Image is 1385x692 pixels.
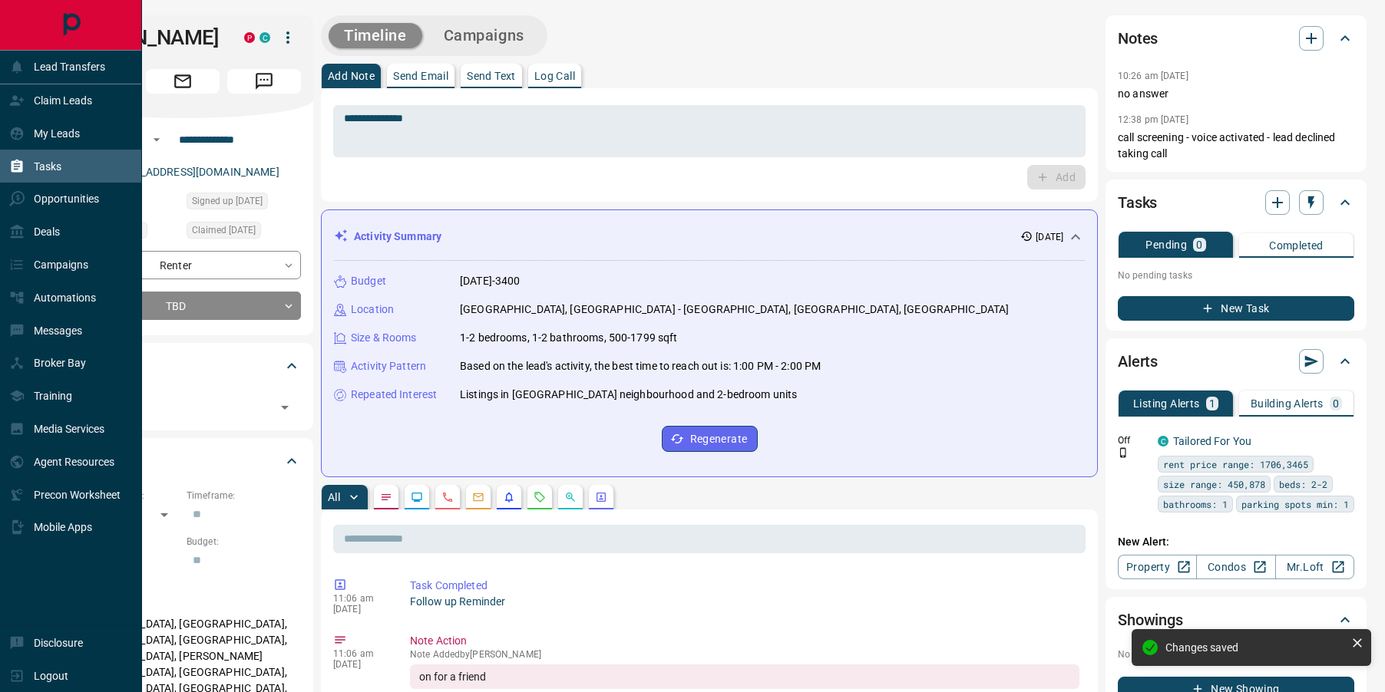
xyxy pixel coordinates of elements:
[1241,496,1349,512] span: parking spots min: 1
[1209,398,1215,409] p: 1
[351,273,386,289] p: Budget
[503,491,515,503] svg: Listing Alerts
[351,358,426,374] p: Activity Pattern
[64,598,301,611] p: Areas Searched:
[380,491,392,503] svg: Notes
[467,71,516,81] p: Send Text
[1163,476,1265,492] span: size range: 450,878
[106,166,279,178] a: [EMAIL_ADDRESS][DOMAIN_NAME]
[1118,264,1354,287] p: No pending tasks
[192,222,256,238] span: Claimed [DATE]
[333,593,387,604] p: 11:06 am
[410,633,1079,649] p: Note Action
[1118,349,1158,374] h2: Alerts
[64,443,301,479] div: Criteria
[187,193,301,214] div: Tue Sep 01 2020
[1118,20,1354,57] div: Notes
[1118,608,1183,632] h2: Showings
[1118,433,1149,447] p: Off
[1158,436,1168,447] div: condos.ca
[534,71,575,81] p: Log Call
[351,302,394,318] p: Location
[564,491,577,503] svg: Opportunities
[1279,476,1327,492] span: beds: 2-2
[410,664,1079,689] div: on for a friend
[1118,114,1188,125] p: 12:38 pm [DATE]
[1165,641,1345,654] div: Changes saved
[329,23,422,48] button: Timeline
[1118,130,1354,162] p: call screening - voice activated - lead declined taking call
[1173,435,1251,447] a: Tailored For You
[1118,71,1188,81] p: 10:26 am [DATE]
[227,69,301,94] span: Message
[147,130,166,149] button: Open
[187,489,301,503] p: Timeframe:
[460,302,1009,318] p: [GEOGRAPHIC_DATA], [GEOGRAPHIC_DATA] - [GEOGRAPHIC_DATA], [GEOGRAPHIC_DATA], [GEOGRAPHIC_DATA]
[259,32,270,43] div: condos.ca
[1196,239,1202,250] p: 0
[410,594,1079,610] p: Follow up Reminder
[534,491,546,503] svg: Requests
[351,330,417,346] p: Size & Rooms
[334,222,1085,251] div: Activity Summary[DATE]
[344,112,1075,151] textarea: To enrich screen reader interactions, please activate Accessibility in Grammarly extension settings
[333,648,387,659] p: 11:06 am
[393,71,448,81] p: Send Email
[333,659,387,670] p: [DATE]
[428,23,540,48] button: Campaigns
[64,292,301,320] div: TBD
[1275,555,1354,579] a: Mr.Loft
[274,397,296,418] button: Open
[460,330,678,346] p: 1-2 bedrooms, 1-2 bathrooms, 500-1799 sqft
[410,578,1079,594] p: Task Completed
[244,32,255,43] div: property.ca
[1145,239,1187,250] p: Pending
[351,387,437,403] p: Repeated Interest
[1196,555,1275,579] a: Condos
[146,69,220,94] span: Email
[64,251,301,279] div: Renter
[192,193,263,209] span: Signed up [DATE]
[64,348,301,384] div: Tags
[472,491,484,503] svg: Emails
[460,358,821,374] p: Based on the lead's activity, the best time to reach out is: 1:00 PM - 2:00 PM
[1251,398,1324,409] p: Building Alerts
[441,491,454,503] svg: Calls
[662,426,758,452] button: Regenerate
[187,222,301,243] div: Wed Aug 13 2025
[411,491,423,503] svg: Lead Browsing Activity
[1118,296,1354,321] button: New Task
[328,71,375,81] p: Add Note
[1118,86,1354,102] p: no answer
[1333,398,1339,409] p: 0
[1118,190,1157,215] h2: Tasks
[1133,398,1200,409] p: Listing Alerts
[1163,456,1308,472] span: rent price range: 1706,3465
[1118,343,1354,380] div: Alerts
[64,25,221,50] h1: [PERSON_NAME]
[354,229,441,245] p: Activity Summary
[1163,496,1228,512] span: bathrooms: 1
[1118,184,1354,221] div: Tasks
[1118,534,1354,550] p: New Alert:
[1118,648,1354,661] p: No showings booked
[1118,447,1129,458] svg: Push Notification Only
[1118,555,1197,579] a: Property
[1036,230,1063,244] p: [DATE]
[1118,601,1354,638] div: Showings
[595,491,607,503] svg: Agent Actions
[328,492,340,503] p: All
[187,535,301,549] p: Budget:
[460,273,520,289] p: [DATE]-3400
[410,649,1079,660] p: Note Added by [PERSON_NAME]
[333,604,387,615] p: [DATE]
[460,387,797,403] p: Listings in [GEOGRAPHIC_DATA] neighbourhood and 2-bedroom units
[1269,240,1324,251] p: Completed
[1118,26,1158,51] h2: Notes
